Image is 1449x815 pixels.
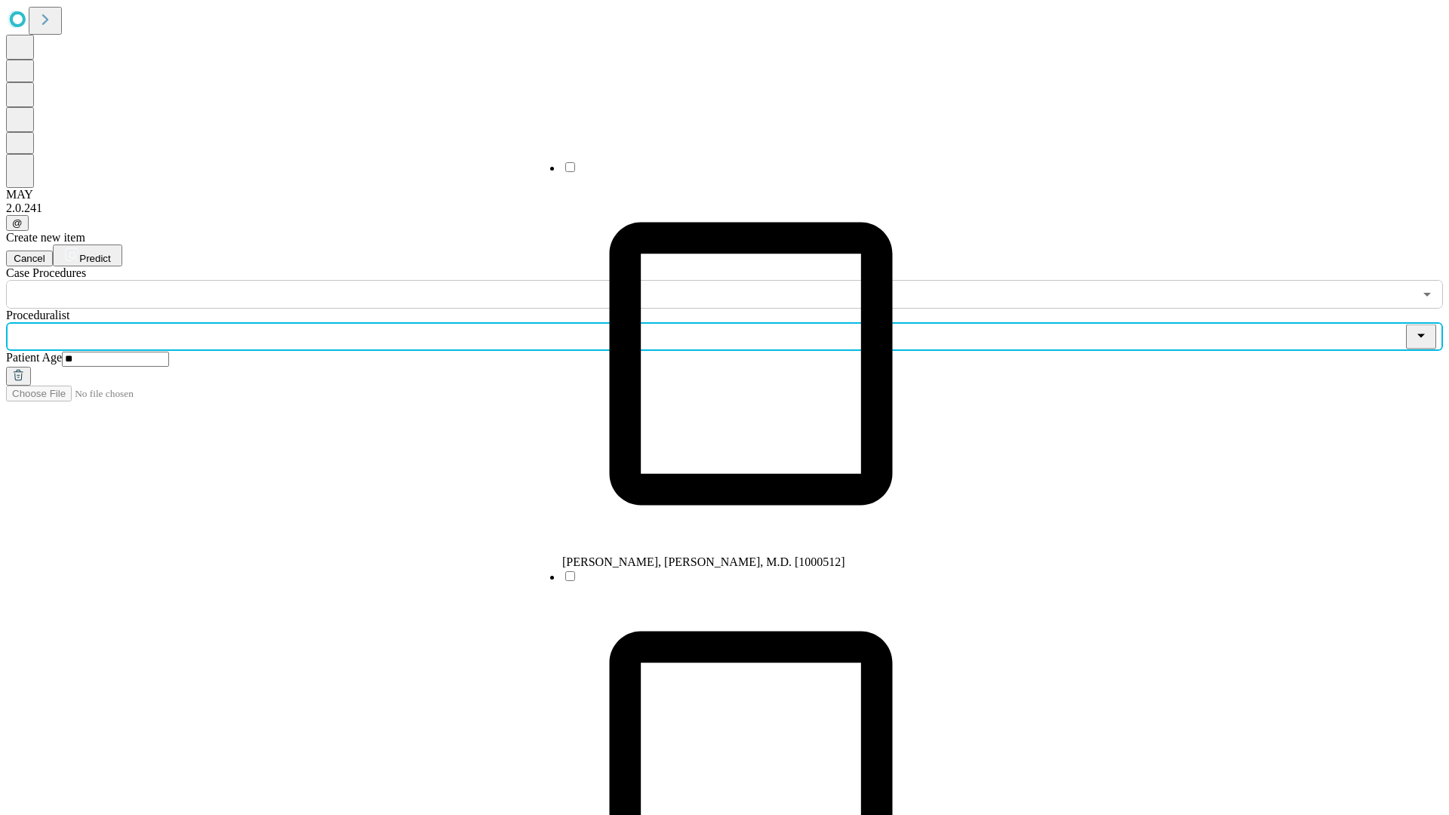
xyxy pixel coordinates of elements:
[6,351,62,364] span: Patient Age
[6,188,1443,201] div: MAY
[6,266,86,279] span: Scheduled Procedure
[6,309,69,321] span: Proceduralist
[1406,324,1436,349] button: Close
[6,201,1443,215] div: 2.0.241
[1417,284,1438,305] button: Open
[6,251,53,266] button: Cancel
[14,253,45,264] span: Cancel
[12,217,23,229] span: @
[6,231,85,244] span: Create new item
[562,555,845,568] span: [PERSON_NAME], [PERSON_NAME], M.D. [1000512]
[53,244,122,266] button: Predict
[6,215,29,231] button: @
[79,253,110,264] span: Predict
